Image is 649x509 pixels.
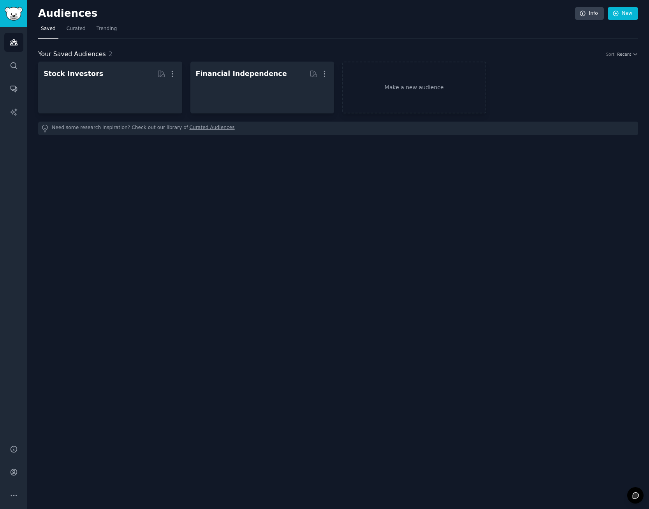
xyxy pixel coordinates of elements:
a: New [608,7,638,20]
a: Curated [64,23,88,39]
a: Stock Investors [38,62,182,113]
span: 2 [109,50,113,58]
span: Curated [67,25,86,32]
span: Recent [617,51,631,57]
div: Sort [606,51,615,57]
a: Curated Audiences [190,124,235,133]
button: Recent [617,51,638,57]
a: Saved [38,23,58,39]
span: Trending [97,25,117,32]
a: Make a new audience [342,62,486,113]
a: Financial Independence [190,62,334,113]
span: Your Saved Audiences [38,49,106,59]
a: Trending [94,23,120,39]
div: Financial Independence [196,69,287,79]
div: Stock Investors [44,69,103,79]
span: Saved [41,25,56,32]
div: Need some research inspiration? Check out our library of [38,122,638,135]
img: GummySearch logo [5,7,23,21]
a: Info [575,7,604,20]
h2: Audiences [38,7,575,20]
